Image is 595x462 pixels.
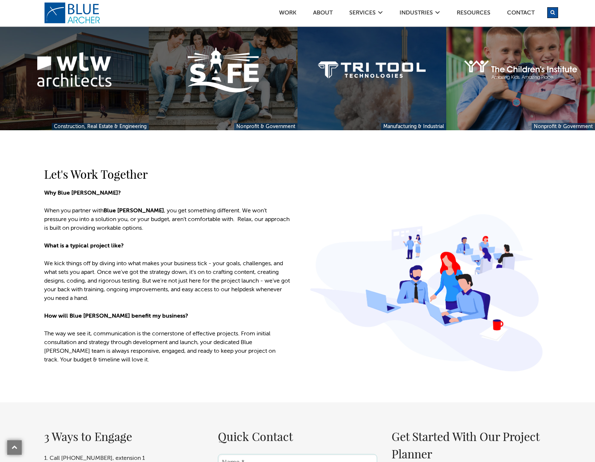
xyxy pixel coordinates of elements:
[218,428,377,445] h2: Quick Contact
[507,10,535,18] a: Contact
[52,123,149,131] a: Construction, Real Estate & Engineering
[349,10,376,18] a: SERVICES
[234,123,297,131] a: Nonprofit & Government
[44,259,290,303] p: We kick things off by diving into what makes your business tick - your goals, challenges, and wha...
[313,10,333,18] a: ABOUT
[381,123,446,131] a: Manufacturing & Industrial
[44,190,121,196] strong: Why Blue [PERSON_NAME]?
[44,428,203,445] h2: 3 Ways to Engage
[305,209,551,373] img: what%2Dto%2Dexpect%2Dcolor%2D1.jpg
[532,123,595,131] a: Nonprofit & Government
[44,243,124,249] strong: What is a typical project like?
[279,10,297,18] a: Work
[44,2,102,24] a: logo
[456,10,491,18] a: Resources
[44,207,290,233] p: When you partner with , you get something different. We won’t pressure you into a solution you, o...
[44,168,290,180] h2: Let's Work Together
[44,313,188,319] strong: How will Blue [PERSON_NAME] benefit my business?
[44,330,290,364] p: The way we see it, communication is the cornerstone of effective projects. From initial consultat...
[399,10,433,18] a: Industries
[104,208,164,214] a: Blue [PERSON_NAME]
